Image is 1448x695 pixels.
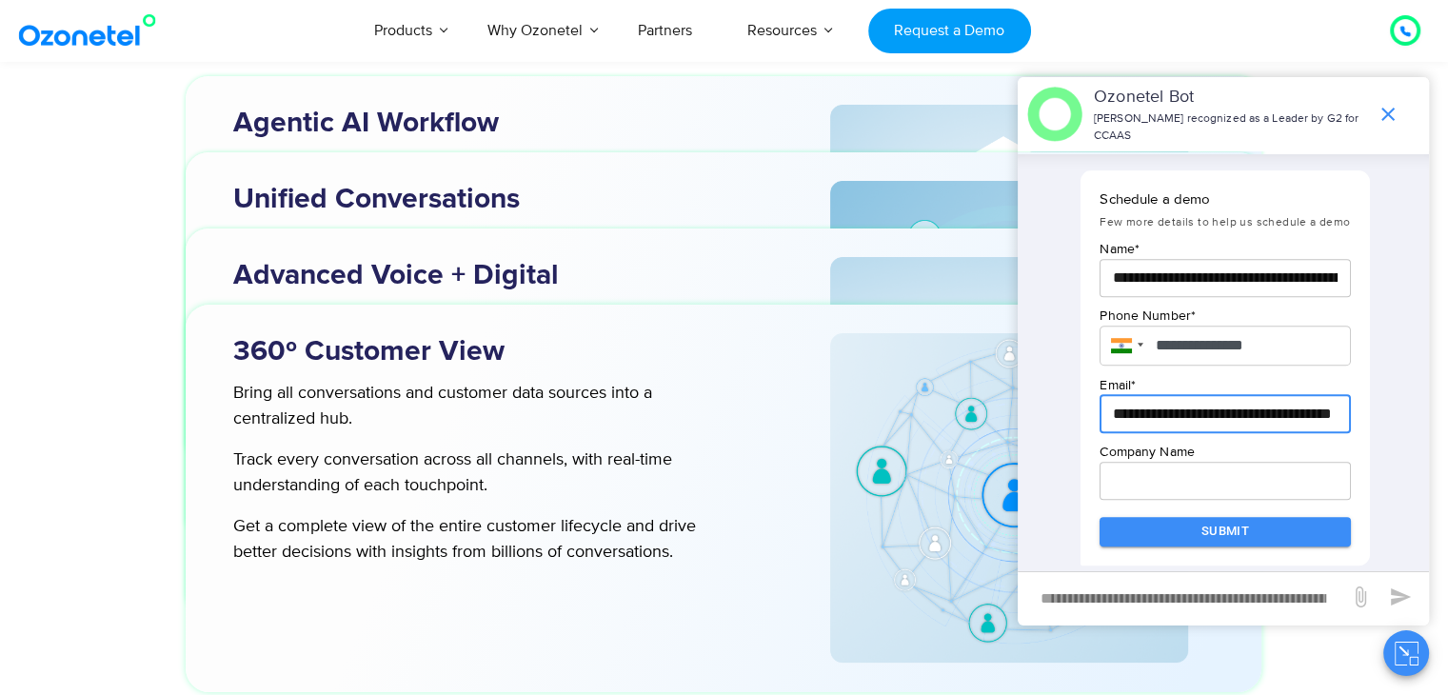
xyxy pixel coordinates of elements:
p: Get a complete view of the entire customer lifecycle and drive better decisions with insights fro... [233,514,727,566]
p: Name * [1100,238,1350,258]
span: Few more details to help us schedule a demo [1100,215,1350,229]
p: Ozonetel Bot [1094,85,1367,110]
img: header [1027,87,1082,142]
p: Track every conversation across all channels, with real-time understanding of each touchpoint. [233,447,727,499]
h3: Agentic AI Workflow [233,105,766,142]
p: Bring all conversations and customer data sources into a centralized hub. [233,381,727,432]
a: Request a Demo [868,9,1031,53]
p: Company Name [1100,442,1350,462]
span: end chat or minimize [1369,95,1407,133]
div: India: + 91 [1100,326,1149,366]
p: Email * [1100,374,1350,394]
button: Close chat [1383,630,1429,676]
p: [PERSON_NAME] recognized as a Leader by G2 for CCAAS [1094,110,1367,145]
p: Schedule a demo [1100,189,1350,211]
div: new-msg-input [1027,582,1339,616]
p: Phone Number * [1100,306,1350,326]
h3: 360º Customer View [233,333,766,370]
h3: Advanced Voice + Digital [233,257,766,294]
button: Submit [1100,516,1350,546]
h3: Unified Conversations [233,181,766,218]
